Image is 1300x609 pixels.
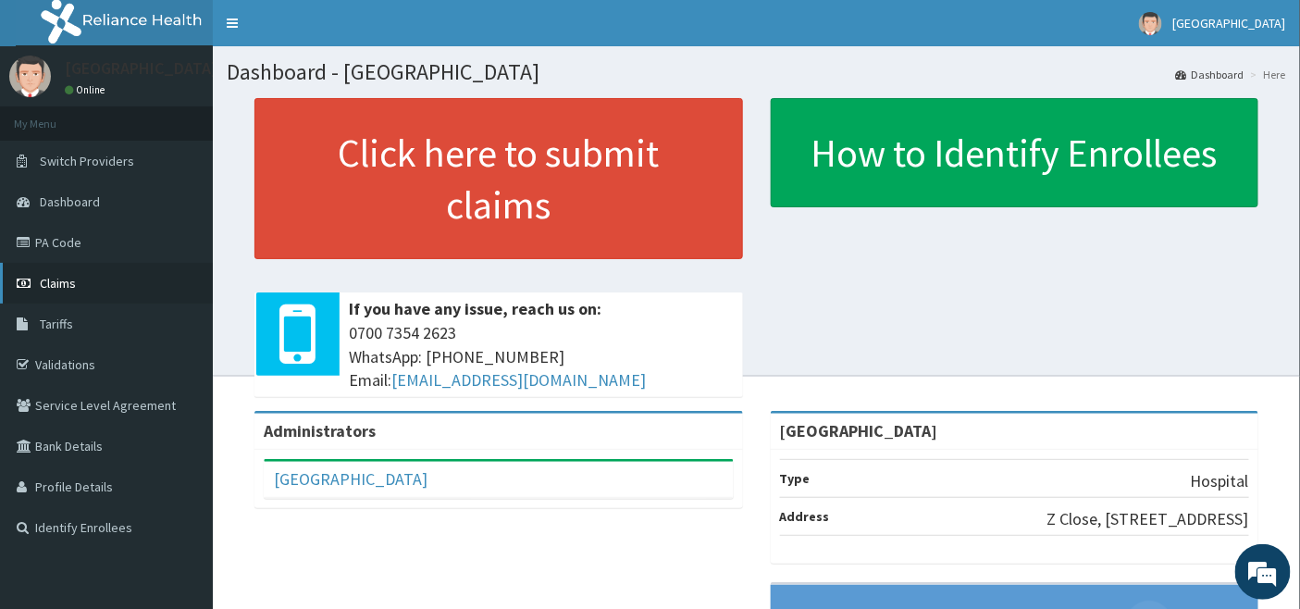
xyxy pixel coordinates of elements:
a: [EMAIL_ADDRESS][DOMAIN_NAME] [391,369,646,391]
b: If you have any issue, reach us on: [349,298,601,319]
div: Chat with us now [96,104,311,128]
p: [GEOGRAPHIC_DATA] [65,60,217,77]
span: We're online! [107,185,255,372]
a: [GEOGRAPHIC_DATA] [274,468,427,490]
textarea: Type your message and hit 'Enter' [9,409,353,474]
img: d_794563401_company_1708531726252_794563401 [34,93,75,139]
strong: [GEOGRAPHIC_DATA] [780,420,938,441]
p: Z Close, [STREET_ADDRESS] [1046,507,1249,531]
span: [GEOGRAPHIC_DATA] [1173,15,1286,31]
div: Minimize live chat window [303,9,348,54]
span: Tariffs [40,316,73,332]
a: Dashboard [1176,67,1244,82]
a: Online [65,83,109,96]
a: Click here to submit claims [254,98,743,259]
b: Type [780,470,811,487]
h1: Dashboard - [GEOGRAPHIC_DATA] [227,60,1286,84]
img: User Image [1139,12,1162,35]
span: Dashboard [40,193,100,210]
b: Address [780,508,830,525]
span: Switch Providers [40,153,134,169]
b: Administrators [264,420,376,441]
a: How to Identify Enrollees [771,98,1259,207]
span: 0700 7354 2623 WhatsApp: [PHONE_NUMBER] Email: [349,321,734,392]
p: Hospital [1191,469,1249,493]
li: Here [1246,67,1286,82]
span: Claims [40,275,76,292]
img: User Image [9,56,51,97]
